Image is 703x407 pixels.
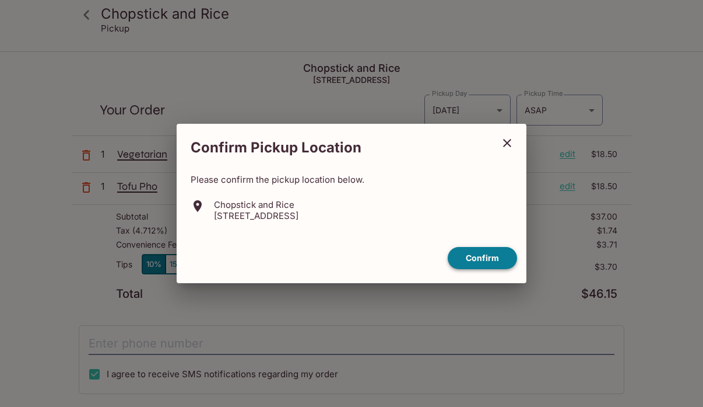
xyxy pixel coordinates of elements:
[448,247,517,270] button: confirm
[177,133,493,162] h2: Confirm Pickup Location
[191,174,512,185] p: Please confirm the pickup location below.
[214,210,298,221] p: [STREET_ADDRESS]
[493,128,522,158] button: close
[214,199,298,210] p: Chopstick and Rice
